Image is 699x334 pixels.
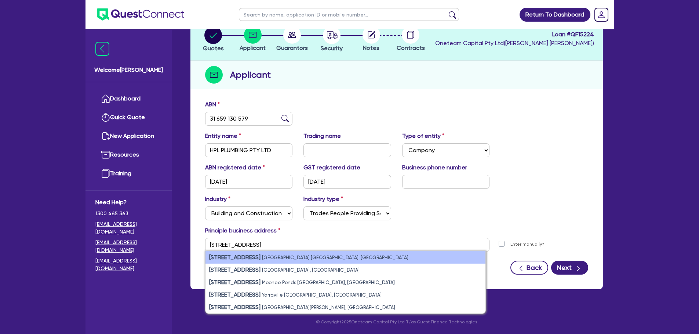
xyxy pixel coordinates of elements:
img: step-icon [205,66,223,84]
label: Industry type [303,195,343,203]
label: Type of entity [402,132,444,140]
label: Industry [205,195,230,203]
span: Oneteam Capital Pty Ltd ( [PERSON_NAME] [PERSON_NAME] ) [435,40,594,47]
span: Notes [363,44,379,51]
span: Guarantors [276,44,308,51]
h2: Applicant [230,68,271,81]
p: © Copyright 2025 Oneteam Capital Pty Ltd T/as Quest Finance Technologies [185,319,608,325]
span: Applicant [240,44,266,51]
label: Trading name [303,132,341,140]
img: training [101,169,110,178]
span: Contracts [397,44,425,51]
label: GST registered date [303,163,360,172]
label: ABN registered date [205,163,265,172]
span: Security [321,45,343,52]
a: Return To Dashboard [520,8,590,22]
span: Welcome [PERSON_NAME] [94,66,163,74]
button: Security [320,26,343,53]
label: Enter manually? [510,241,544,248]
label: ABN [205,100,220,109]
label: Business phone number [402,163,467,172]
small: [GEOGRAPHIC_DATA] [GEOGRAPHIC_DATA], [GEOGRAPHIC_DATA] [262,255,408,260]
img: abn-lookup icon [281,115,289,122]
small: [GEOGRAPHIC_DATA], [GEOGRAPHIC_DATA] [262,267,360,273]
strong: [STREET_ADDRESS] [209,291,261,298]
img: resources [101,150,110,159]
small: Yarraville [GEOGRAPHIC_DATA], [GEOGRAPHIC_DATA] [262,292,382,298]
a: Training [95,164,162,183]
span: 1300 465 363 [95,210,162,217]
button: Back [510,261,548,275]
label: Entity name [205,132,241,140]
img: new-application [101,132,110,140]
a: Dashboard [95,89,162,108]
strong: [STREET_ADDRESS] [209,279,261,286]
a: [EMAIL_ADDRESS][DOMAIN_NAME] [95,257,162,272]
img: quick-quote [101,113,110,122]
a: [EMAIL_ADDRESS][DOMAIN_NAME] [95,220,162,236]
img: quest-connect-logo-blue [97,8,184,21]
a: [EMAIL_ADDRESS][DOMAIN_NAME] [95,239,162,254]
span: Quotes [203,45,224,52]
span: Need Help? [95,198,162,207]
a: Quick Quote [95,108,162,127]
button: Next [551,261,588,275]
input: DD / MM / YYYY [205,175,293,189]
button: Quotes [203,26,224,53]
strong: [STREET_ADDRESS] [209,304,261,311]
a: New Application [95,127,162,146]
img: icon-menu-close [95,42,109,56]
span: Loan # QF15224 [435,30,594,39]
a: Dropdown toggle [592,5,611,24]
small: Moonee Ponds [GEOGRAPHIC_DATA], [GEOGRAPHIC_DATA] [262,280,395,285]
a: Resources [95,146,162,164]
small: [GEOGRAPHIC_DATA][PERSON_NAME], [GEOGRAPHIC_DATA] [262,305,395,310]
strong: [STREET_ADDRESS] [209,254,261,261]
input: DD / MM / YYYY [303,175,391,189]
strong: [STREET_ADDRESS] [209,266,261,273]
label: Principle business address [205,226,280,235]
input: Search by name, application ID or mobile number... [239,8,459,21]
